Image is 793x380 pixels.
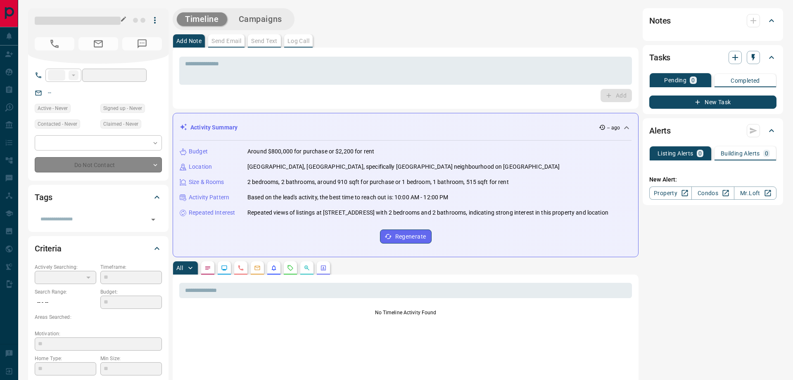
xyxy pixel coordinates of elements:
[649,96,776,109] button: New Task
[649,175,776,184] p: New Alert:
[230,12,290,26] button: Campaigns
[179,309,632,316] p: No Timeline Activity Found
[607,124,620,131] p: -- ago
[189,193,229,202] p: Activity Pattern
[721,151,760,156] p: Building Alerts
[100,355,162,362] p: Min Size:
[78,37,118,50] span: No Email
[103,120,138,128] span: Claimed - Never
[221,265,228,271] svg: Lead Browsing Activity
[380,229,432,244] button: Regenerate
[649,124,671,137] h2: Alerts
[649,11,776,31] div: Notes
[734,186,776,200] a: Mr.Loft
[649,121,776,141] div: Alerts
[189,147,208,156] p: Budget
[35,288,96,296] p: Search Range:
[35,242,62,255] h2: Criteria
[35,37,74,50] span: No Number
[35,191,52,204] h2: Tags
[698,151,702,156] p: 0
[180,120,632,135] div: Activity Summary-- ago
[38,120,77,128] span: Contacted - Never
[271,265,277,271] svg: Listing Alerts
[190,123,237,132] p: Activity Summary
[247,193,449,202] p: Based on the lead's activity, the best time to reach out is: 10:00 AM - 12:00 PM
[320,265,327,271] svg: Agent Actions
[247,208,608,217] p: Repeated views of listings at [STREET_ADDRESS] with 2 bedrooms and 2 bathrooms, indicating strong...
[176,265,183,271] p: All
[35,239,162,258] div: Criteria
[254,265,261,271] svg: Emails
[247,163,560,171] p: [GEOGRAPHIC_DATA], [GEOGRAPHIC_DATA], specifically [GEOGRAPHIC_DATA] neighbourhood on [GEOGRAPHIC...
[649,51,670,64] h2: Tasks
[649,48,776,67] div: Tasks
[649,186,692,200] a: Property
[287,265,294,271] svg: Requests
[658,151,693,156] p: Listing Alerts
[35,355,96,362] p: Home Type:
[35,157,162,172] div: Do Not Contact
[204,265,211,271] svg: Notes
[100,288,162,296] p: Budget:
[247,147,374,156] p: Around $800,000 for purchase or $2,200 for rent
[35,263,96,271] p: Actively Searching:
[189,208,235,217] p: Repeated Interest
[35,313,162,321] p: Areas Searched:
[765,151,768,156] p: 0
[48,89,51,96] a: --
[176,38,202,44] p: Add Note
[189,163,212,171] p: Location
[189,178,224,186] p: Size & Rooms
[247,178,509,186] p: 2 bedrooms, 2 bathrooms, around 910 sqft for purchase or 1 bedroom, 1 bathroom, 515 sqft for rent
[35,330,162,337] p: Motivation:
[304,265,310,271] svg: Opportunities
[691,186,734,200] a: Condos
[100,263,162,271] p: Timeframe:
[147,214,159,225] button: Open
[237,265,244,271] svg: Calls
[103,104,142,112] span: Signed up - Never
[664,77,686,83] p: Pending
[35,187,162,207] div: Tags
[122,37,162,50] span: No Number
[649,14,671,27] h2: Notes
[177,12,227,26] button: Timeline
[35,296,96,309] p: -- - --
[38,104,68,112] span: Active - Never
[731,78,760,84] p: Completed
[691,77,695,83] p: 0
